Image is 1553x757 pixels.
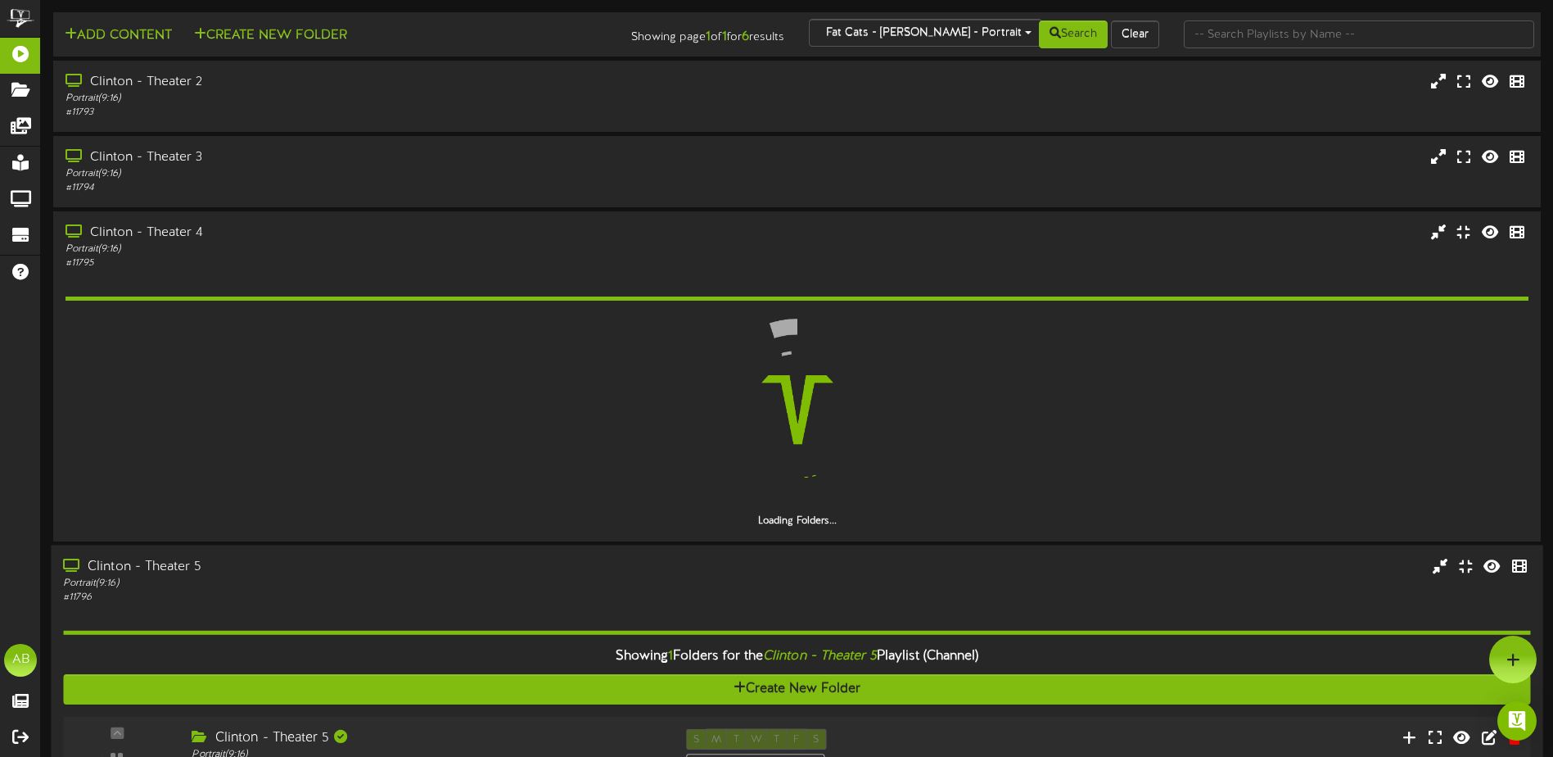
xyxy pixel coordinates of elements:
div: AB [4,644,37,677]
i: Clinton - Theater 5 [763,649,876,664]
strong: Loading Folders... [758,515,837,527]
div: # 11794 [65,181,661,195]
button: Create New Folder [189,25,352,46]
strong: 6 [742,29,749,44]
div: Clinton - Theater 2 [65,73,661,92]
div: Clinton - Theater 4 [65,224,661,243]
span: 1 [668,649,673,664]
div: Showing page of for results [547,19,797,47]
div: # 11796 [63,590,660,604]
div: Clinton - Theater 5 [192,728,661,747]
div: Open Intercom Messenger [1497,701,1537,741]
div: Portrait ( 9:16 ) [65,243,661,256]
button: Create New Folder [63,673,1530,704]
div: Portrait ( 9:16 ) [65,167,661,181]
div: Showing Folders for the Playlist (Channel) [51,638,1542,673]
button: Add Content [60,25,177,46]
input: -- Search Playlists by Name -- [1184,20,1534,48]
div: Portrait ( 9:16 ) [63,576,660,590]
button: Clear [1111,20,1159,48]
div: Portrait ( 9:16 ) [65,92,661,106]
strong: 1 [706,29,711,44]
strong: 1 [722,29,727,44]
button: Fat Cats - [PERSON_NAME] - Portrait [809,19,1042,47]
div: # 11793 [65,106,661,120]
div: Clinton - Theater 3 [65,148,661,167]
button: Search [1039,20,1108,48]
div: Clinton - Theater 5 [63,557,660,576]
div: # 11795 [65,256,661,270]
img: loading-spinner-4.png [693,305,902,514]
